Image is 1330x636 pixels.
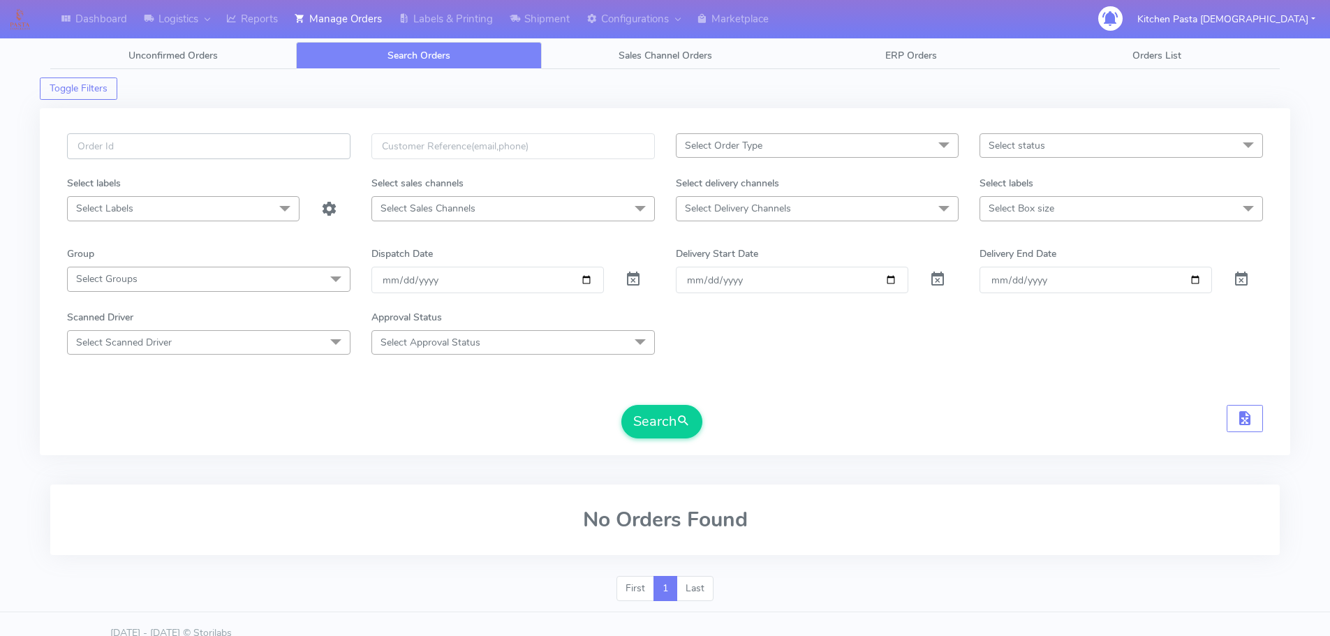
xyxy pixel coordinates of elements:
[676,246,758,261] label: Delivery Start Date
[380,202,475,215] span: Select Sales Channels
[685,139,762,152] span: Select Order Type
[380,336,480,349] span: Select Approval Status
[980,176,1033,191] label: Select labels
[50,42,1280,69] ul: Tabs
[371,176,464,191] label: Select sales channels
[371,310,442,325] label: Approval Status
[128,49,218,62] span: Unconfirmed Orders
[387,49,450,62] span: Search Orders
[885,49,937,62] span: ERP Orders
[621,405,702,438] button: Search
[76,202,133,215] span: Select Labels
[676,176,779,191] label: Select delivery channels
[980,246,1056,261] label: Delivery End Date
[619,49,712,62] span: Sales Channel Orders
[685,202,791,215] span: Select Delivery Channels
[653,576,677,601] a: 1
[989,202,1054,215] span: Select Box size
[67,176,121,191] label: Select labels
[989,139,1045,152] span: Select status
[67,508,1263,531] h2: No Orders Found
[67,246,94,261] label: Group
[371,133,655,159] input: Customer Reference(email,phone)
[67,310,133,325] label: Scanned Driver
[1132,49,1181,62] span: Orders List
[40,77,117,100] button: Toggle Filters
[76,272,138,286] span: Select Groups
[76,336,172,349] span: Select Scanned Driver
[1127,5,1326,34] button: Kitchen Pasta [DEMOGRAPHIC_DATA]
[67,133,350,159] input: Order Id
[371,246,433,261] label: Dispatch Date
